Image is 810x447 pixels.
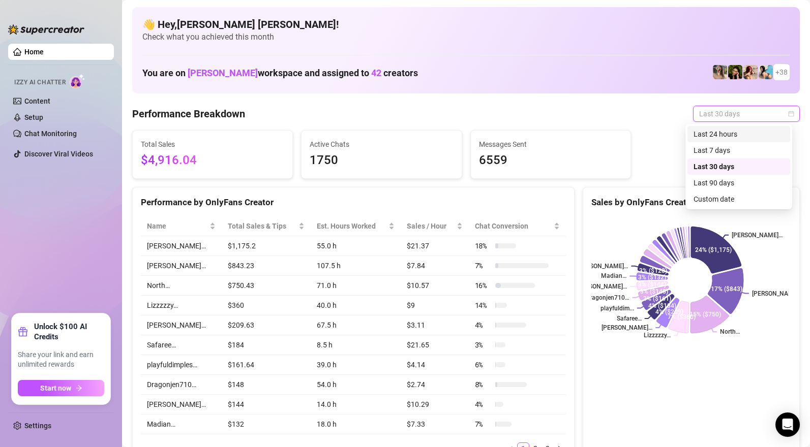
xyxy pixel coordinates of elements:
[743,65,758,79] img: North (@northnattfree)
[687,142,790,158] div: Last 7 days
[311,315,401,335] td: 67.5 h
[147,220,207,232] span: Name
[311,276,401,296] td: 71.0 h
[24,130,77,138] a: Chat Monitoring
[694,129,784,140] div: Last 24 hours
[222,296,311,315] td: $360
[687,126,790,142] div: Last 24 hours
[311,375,401,395] td: 54.0 h
[142,17,790,31] h4: 👋 Hey, [PERSON_NAME] [PERSON_NAME] !
[75,385,82,392] span: arrow-right
[141,256,222,276] td: [PERSON_NAME]…
[401,414,469,434] td: $7.33
[142,68,418,79] h1: You are on workspace and assigned to creators
[311,335,401,355] td: 8.5 h
[141,216,222,236] th: Name
[694,161,784,172] div: Last 30 days
[24,422,51,430] a: Settings
[24,97,50,105] a: Content
[14,78,66,87] span: Izzy AI Chatter
[576,283,627,291] text: [PERSON_NAME]…
[18,350,104,370] span: Share your link and earn unlimited rewards
[24,150,93,158] a: Discover Viral Videos
[407,220,455,232] span: Sales / Hour
[401,335,469,355] td: $21.65
[479,139,622,150] span: Messages Sent
[591,196,791,209] div: Sales by OnlyFans Creator
[188,68,258,78] span: [PERSON_NAME]
[401,296,469,315] td: $9
[687,191,790,207] div: Custom date
[577,263,628,270] text: [PERSON_NAME]…
[24,113,43,121] a: Setup
[469,216,566,236] th: Chat Conversion
[644,332,671,339] text: Lizzzzzy…
[759,65,773,79] img: North (@northnattvip)
[18,327,28,337] span: gift
[401,256,469,276] td: $7.84
[720,329,740,336] text: North…
[401,375,469,395] td: $2.74
[310,151,453,170] span: 1750
[142,31,790,43] span: Check what you achieved this month
[694,177,784,188] div: Last 90 days
[479,151,622,170] span: 6559
[586,294,629,301] text: Dragonjen710…
[602,324,652,331] text: [PERSON_NAME]…
[475,280,491,291] span: 16 %
[70,74,85,88] img: AI Chatter
[222,216,311,236] th: Total Sales & Tips
[475,359,491,370] span: 6 %
[222,355,311,375] td: $161.64
[401,236,469,256] td: $21.37
[141,296,222,315] td: Lizzzzzy…
[310,139,453,150] span: Active Chats
[141,414,222,434] td: Madian…
[228,220,297,232] span: Total Sales & Tips
[222,375,311,395] td: $148
[694,145,784,156] div: Last 7 days
[141,151,284,170] span: $4,916.04
[311,395,401,414] td: 14.0 h
[222,315,311,335] td: $209.63
[141,196,566,209] div: Performance by OnlyFans Creator
[317,220,386,232] div: Est. Hours Worked
[475,260,491,271] span: 7 %
[475,419,491,430] span: 7 %
[732,232,783,239] text: [PERSON_NAME]…
[687,158,790,175] div: Last 30 days
[18,380,104,396] button: Start nowarrow-right
[699,106,794,121] span: Last 30 days
[617,315,642,322] text: Safaree…
[311,236,401,256] td: 55.0 h
[8,24,84,35] img: logo-BBDzfeDw.svg
[475,379,491,390] span: 8 %
[475,339,491,350] span: 3 %
[475,220,552,232] span: Chat Conversion
[401,216,469,236] th: Sales / Hour
[222,236,311,256] td: $1,175.2
[475,399,491,410] span: 4 %
[401,315,469,335] td: $3.11
[788,111,794,117] span: calendar
[694,194,784,205] div: Custom date
[222,335,311,355] td: $184
[141,355,222,375] td: playfuldimples…
[401,276,469,296] td: $10.57
[311,355,401,375] td: 39.0 h
[601,305,634,312] text: playfuldim...
[40,384,71,392] span: Start now
[401,395,469,414] td: $10.29
[752,290,803,297] text: [PERSON_NAME]…
[222,395,311,414] td: $144
[713,65,727,79] img: emilylou (@emilyylouu)
[475,240,491,251] span: 18 %
[222,414,311,434] td: $132
[141,315,222,335] td: [PERSON_NAME]…
[141,139,284,150] span: Total Sales
[601,273,626,280] text: Madian…
[141,375,222,395] td: Dragonjen710…
[141,395,222,414] td: [PERSON_NAME]…
[687,175,790,191] div: Last 90 days
[775,67,788,78] span: + 38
